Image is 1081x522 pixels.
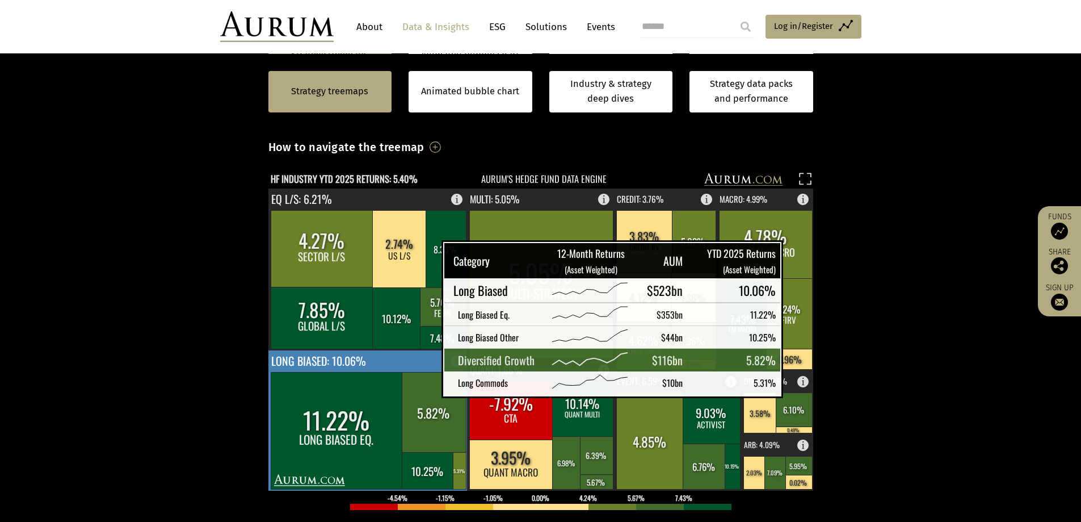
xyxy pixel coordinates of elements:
a: Sign up [1044,283,1075,311]
img: Aurum [220,11,334,42]
div: Share [1044,248,1075,274]
h3: How to navigate the treemap [268,137,424,157]
a: Strategy treemaps [291,84,368,99]
img: Access Funds [1051,223,1068,240]
a: About [351,16,388,37]
a: Funds [1044,212,1075,240]
a: Log in/Register [765,15,861,39]
img: Share this post [1051,257,1068,274]
a: Data & Insights [397,16,475,37]
a: Animated bubble chart [421,84,519,99]
img: Sign up to our newsletter [1051,294,1068,311]
input: Submit [734,15,757,38]
a: Industry & strategy deep dives [549,71,673,112]
a: Strategy data packs and performance [689,71,813,112]
span: Log in/Register [774,19,833,33]
a: Solutions [520,16,573,37]
a: Events [581,16,615,37]
a: ESG [483,16,511,37]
